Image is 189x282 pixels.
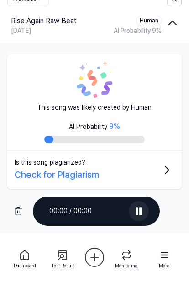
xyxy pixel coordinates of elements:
div: Monitoring [115,262,138,269]
a: Go to first page [60,240,73,253]
div: Human [136,16,162,26]
button: Is this song plagiarized?Check for Plagiarism [7,151,182,189]
div: [DATE] [11,27,31,36]
a: Go to next page [102,240,115,253]
span: 9 % [152,27,162,34]
div: Dashboard [14,262,36,269]
a: Monitoring [110,245,143,272]
a: More [148,245,181,272]
div: More [159,262,169,269]
div: Rise Again Raw Beat [11,16,77,27]
a: Test Result [46,245,79,272]
div: Check for Plagiarism [15,167,99,182]
p: This song was likely created by Human [37,103,152,112]
a: Dashboard [8,245,41,272]
div: AI Probability [69,121,120,132]
div: 00:00 / 00:00 [49,207,92,216]
span: 9 % [109,122,120,131]
a: Go to last page [116,240,129,253]
span: AI Probability [114,27,151,34]
div: Is this song plagiarized? [15,158,85,167]
div: Test Result [51,262,74,269]
a: Go to previous page [74,240,87,253]
img: Human [76,61,113,98]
